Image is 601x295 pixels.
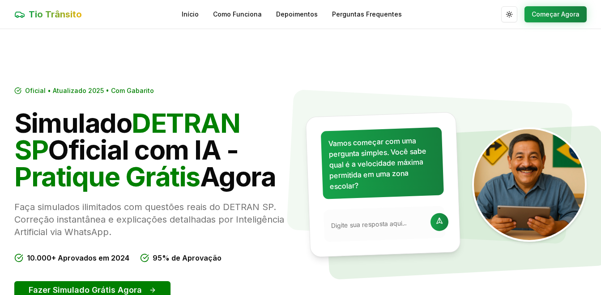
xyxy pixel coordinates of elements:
[14,201,294,238] p: Faça simulados ilimitados com questões reais do DETRAN SP. Correção instantânea e explicações det...
[27,253,129,263] span: 10.000+ Aprovados em 2024
[14,107,240,166] span: DETRAN SP
[153,253,222,263] span: 95% de Aprovação
[331,218,425,230] input: Digite sua resposta aqui...
[472,127,587,242] img: Tio Trânsito
[25,86,154,95] span: Oficial • Atualizado 2025 • Com Gabarito
[276,10,318,19] a: Depoimentos
[14,8,82,21] a: Tio Trânsito
[182,10,199,19] a: Início
[29,8,82,21] span: Tio Trânsito
[14,110,294,190] h1: Simulado Oficial com IA - Agora
[332,10,402,19] a: Perguntas Frequentes
[328,135,436,192] p: Vamos começar com uma pergunta simples. Você sabe qual é a velocidade máxima permitida em uma zon...
[213,10,262,19] a: Como Funciona
[524,6,587,22] button: Começar Agora
[14,160,200,193] span: Pratique Grátis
